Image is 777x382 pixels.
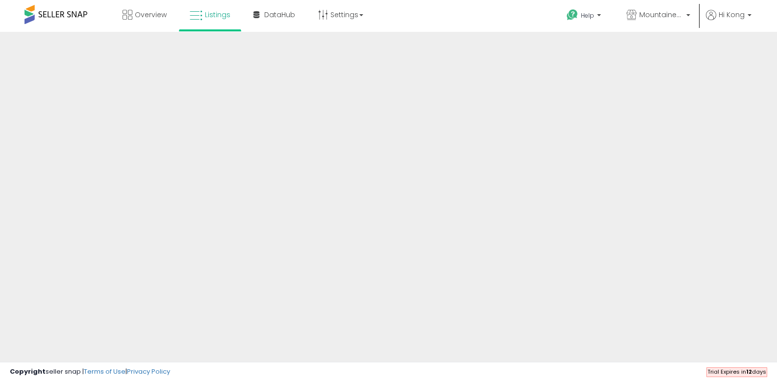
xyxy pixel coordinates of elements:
[264,10,295,20] span: DataHub
[719,10,745,20] span: Hi Kong
[127,367,170,376] a: Privacy Policy
[566,9,578,21] i: Get Help
[581,11,594,20] span: Help
[559,1,611,32] a: Help
[746,368,752,376] b: 12
[707,368,766,376] span: Trial Expires in days
[706,10,752,32] a: Hi Kong
[10,367,46,376] strong: Copyright
[205,10,230,20] span: Listings
[84,367,125,376] a: Terms of Use
[10,367,170,377] div: seller snap | |
[639,10,683,20] span: MountaineerBrand
[135,10,167,20] span: Overview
